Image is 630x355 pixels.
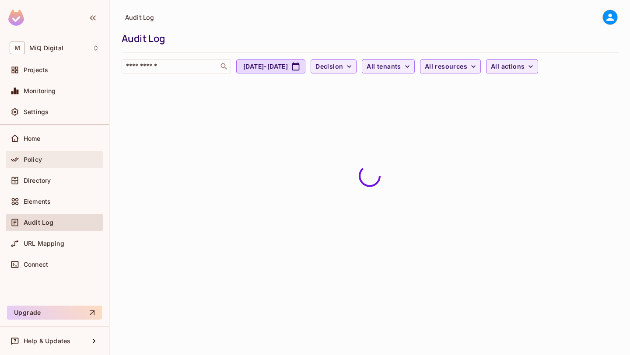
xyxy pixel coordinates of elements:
[125,13,154,21] span: Audit Log
[24,219,53,226] span: Audit Log
[367,61,401,72] span: All tenants
[24,177,51,184] span: Directory
[24,135,41,142] span: Home
[24,198,51,205] span: Elements
[24,156,42,163] span: Policy
[315,61,343,72] span: Decision
[236,59,305,73] button: [DATE]-[DATE]
[486,59,538,73] button: All actions
[24,66,48,73] span: Projects
[311,59,357,73] button: Decision
[24,87,56,94] span: Monitoring
[24,261,48,268] span: Connect
[29,45,63,52] span: Workspace: MiQ Digital
[24,108,49,115] span: Settings
[362,59,414,73] button: All tenants
[7,306,102,320] button: Upgrade
[491,61,525,72] span: All actions
[122,32,613,45] div: Audit Log
[420,59,481,73] button: All resources
[24,338,70,345] span: Help & Updates
[425,61,467,72] span: All resources
[8,10,24,26] img: SReyMgAAAABJRU5ErkJggg==
[24,240,64,247] span: URL Mapping
[10,42,25,54] span: M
